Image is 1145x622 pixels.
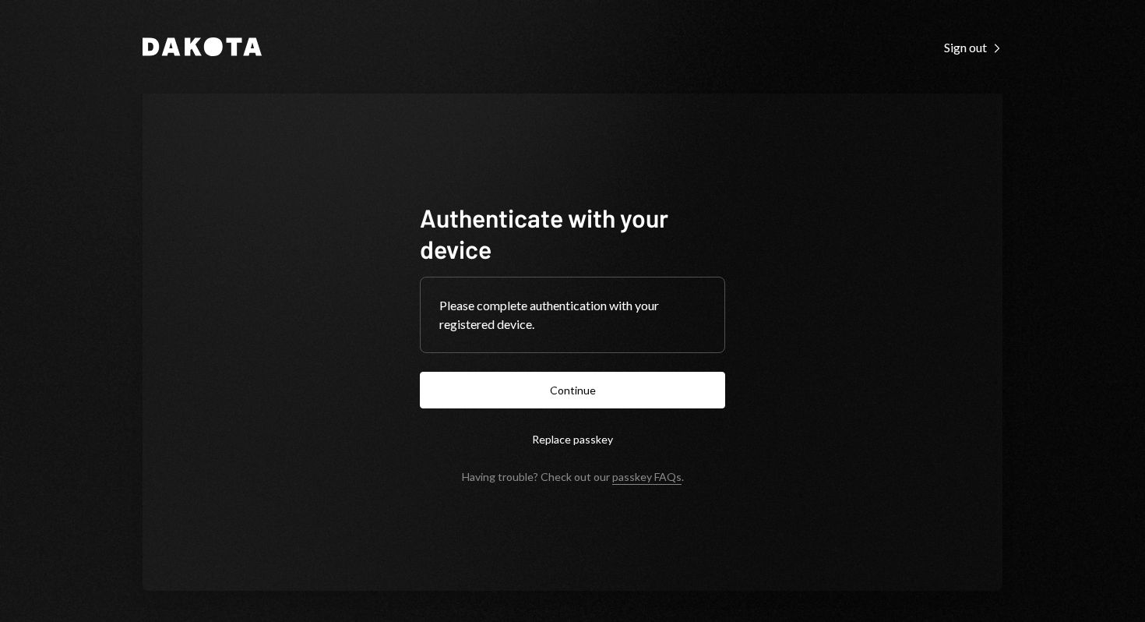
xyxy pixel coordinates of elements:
div: Having trouble? Check out our . [462,470,684,483]
div: Sign out [944,40,1002,55]
div: Please complete authentication with your registered device. [439,296,706,334]
a: Sign out [944,38,1002,55]
a: passkey FAQs [612,470,682,485]
button: Continue [420,372,725,408]
button: Replace passkey [420,421,725,458]
h1: Authenticate with your device [420,202,725,264]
